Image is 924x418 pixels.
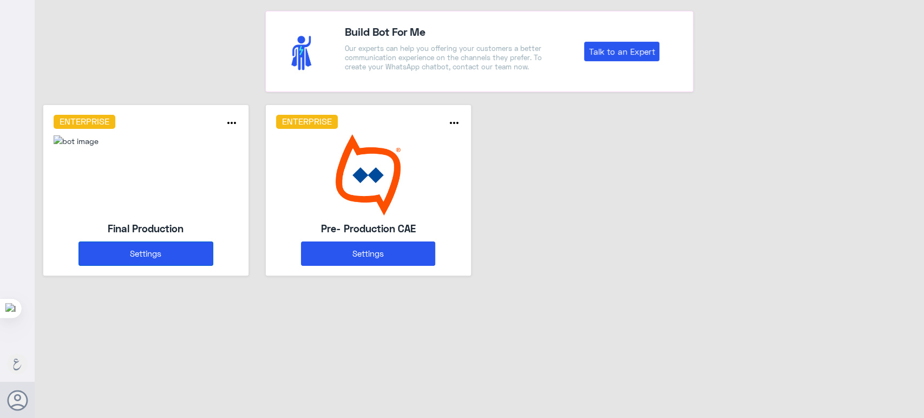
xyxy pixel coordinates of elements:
[301,241,435,266] button: Settings
[345,23,542,40] h4: Build Bot For Me
[7,390,28,410] button: Avatar
[54,115,116,129] h6: Enterprise
[225,116,238,132] button: more_horiz
[448,116,461,132] button: more_horiz
[225,116,238,129] i: more_horiz
[301,221,435,236] h5: Pre- Production CAE
[345,44,542,71] p: Our experts can help you offering your customers a better communication experience on the channel...
[276,115,338,129] h6: Enterprise
[78,221,213,236] h5: Final Production
[54,135,99,147] img: 118748111652893
[78,241,213,266] button: Settings
[276,134,461,215] img: bot image
[584,42,659,61] a: Talk to an Expert
[448,116,461,129] i: more_horiz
